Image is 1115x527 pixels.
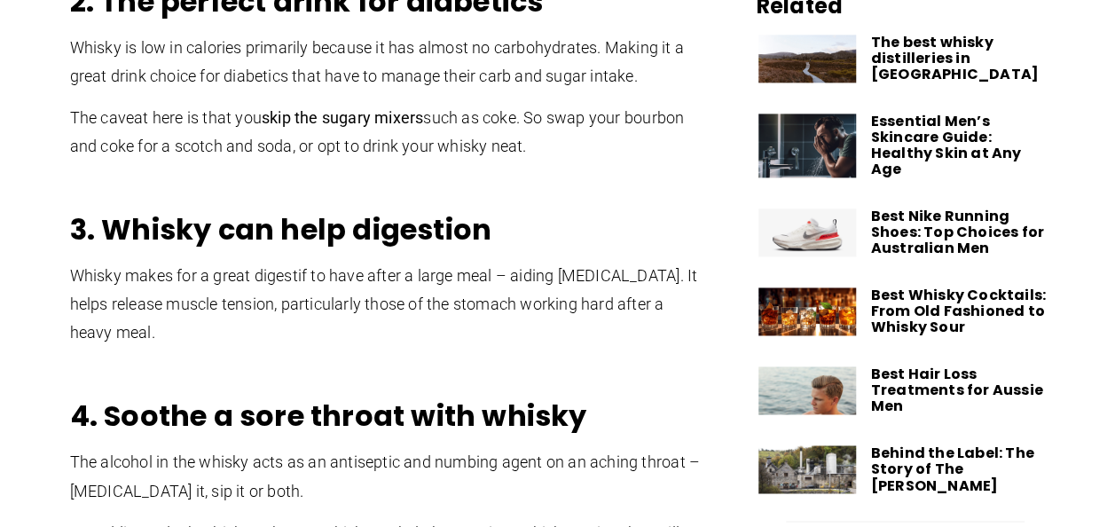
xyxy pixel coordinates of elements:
span: The caveat here is that you [70,108,262,127]
h2: 4. Soothe a sore throat with whisky [70,398,709,434]
a: Essential Men’s Skincare Guide: Healthy Skin at Any Age [870,111,1021,179]
b: skip the sugary mixers [262,108,423,127]
span: [MEDICAL_DATA] it, sip it or both. [70,481,304,499]
p: The alcohol in the whisky acts as an antiseptic and numbing agent on an aching throat – [70,448,709,505]
p: Whisky makes for a great digestif to have after a large meal – aiding [MEDICAL_DATA]. It helps re... [70,262,709,347]
a: Best Nike Running Shoes: Top Choices for Australian Men [870,206,1043,258]
a: Best Whisky Cocktails: From Old Fashioned to Whisky Sour [870,285,1045,337]
h2: 3. Whisky can help digestion [70,212,709,248]
a: Best Hair Loss Treatments for Aussie Men [870,364,1042,416]
span: Whisky is low in calories primarily because it has almost no carbohydrates. Making it a great dri... [70,38,684,85]
a: The best whisky distilleries in [GEOGRAPHIC_DATA] [870,32,1038,84]
a: Behind the Label: The Story of The [PERSON_NAME] [870,443,1033,495]
span: such as coke. So swap your bourbon and coke for a scotch and soda, or opt to drink your whisky neat. [70,108,685,155]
